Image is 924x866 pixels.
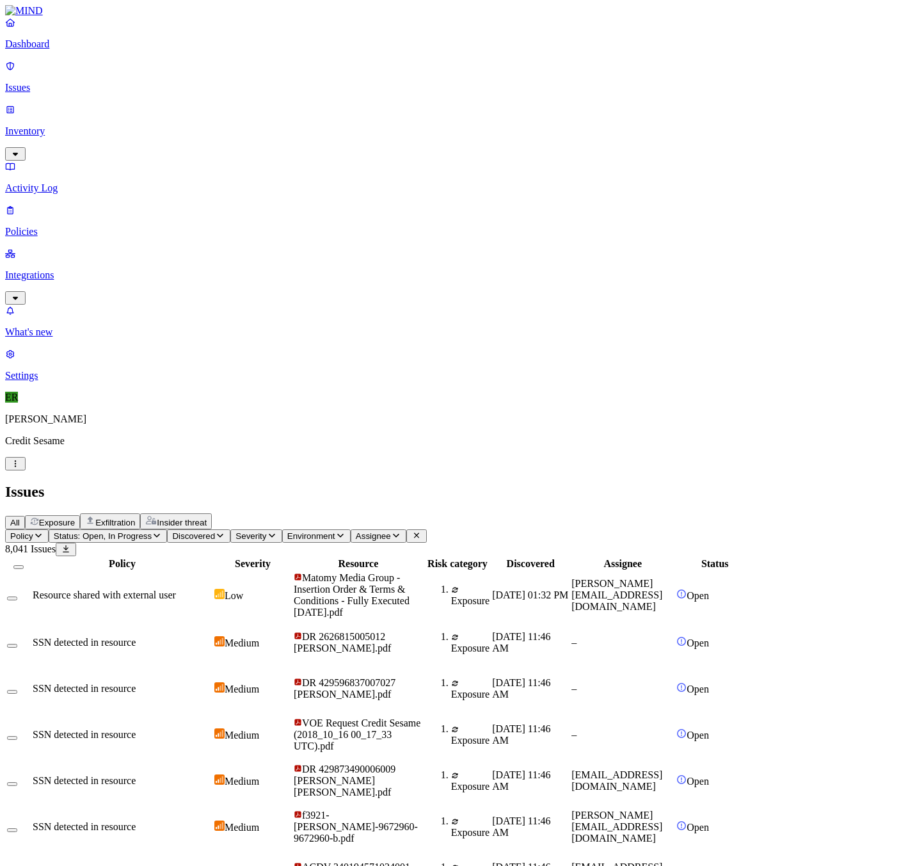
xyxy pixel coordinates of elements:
[356,531,391,541] span: Assignee
[492,769,550,792] span: [DATE] 11:46 AM
[451,677,490,700] div: Exposure
[7,644,17,648] button: Select row
[5,226,919,237] p: Policies
[235,531,266,541] span: Severity
[33,558,212,570] div: Policy
[451,769,490,792] div: Exposure
[5,543,56,554] span: 8,041 Issues
[225,684,259,694] span: Medium
[5,17,919,50] a: Dashboard
[294,631,391,654] span: DR 2626815005012 [PERSON_NAME].pdf
[687,590,709,601] span: Open
[5,248,919,303] a: Integrations
[10,531,33,541] span: Policy
[214,774,225,785] img: severity-medium
[451,631,490,654] div: Exposure
[5,269,919,281] p: Integrations
[687,822,709,833] span: Open
[214,589,225,599] img: severity-low
[687,637,709,648] span: Open
[294,810,302,819] img: adobe-pdf
[5,60,919,93] a: Issues
[571,578,662,612] span: [PERSON_NAME][EMAIL_ADDRESS][DOMAIN_NAME]
[294,764,395,798] span: DR 429873490006009 [PERSON_NAME] [PERSON_NAME].pdf
[294,810,418,844] span: f3921-[PERSON_NAME]-9672960-9672960-b.pdf
[7,736,17,740] button: Select row
[5,348,919,381] a: Settings
[33,729,136,740] span: SSN detected in resource
[676,774,687,785] img: status-open
[5,392,18,403] span: ER
[5,5,919,17] a: MIND
[571,637,577,648] span: –
[5,483,919,501] h2: Issues
[676,636,687,646] img: status-open
[294,764,302,773] img: adobe-pdf
[492,723,550,746] span: [DATE] 11:46 AM
[33,589,176,600] span: Resource shared with external user
[225,590,243,601] span: Low
[39,518,75,527] span: Exposure
[7,597,17,600] button: Select row
[54,531,152,541] span: Status: Open, In Progress
[687,776,709,787] span: Open
[571,558,674,570] div: Assignee
[214,728,225,739] img: severity-medium
[676,728,687,739] img: status-open
[294,573,302,581] img: adobe-pdf
[33,821,136,832] span: SSN detected in resource
[5,82,919,93] p: Issues
[225,637,259,648] span: Medium
[214,682,225,693] img: severity-medium
[5,204,919,237] a: Policies
[5,5,43,17] img: MIND
[225,730,259,741] span: Medium
[13,565,24,569] button: Select all
[10,518,20,527] span: All
[7,782,17,786] button: Select row
[492,558,569,570] div: Discovered
[214,821,225,831] img: severity-medium
[33,637,136,648] span: SSN detected in resource
[157,518,207,527] span: Insider threat
[95,518,135,527] span: Exfiltration
[287,531,335,541] span: Environment
[451,815,490,838] div: Exposure
[676,821,687,831] img: status-open
[7,690,17,694] button: Select row
[7,828,17,832] button: Select row
[492,677,550,700] span: [DATE] 11:46 AM
[214,636,225,646] img: severity-medium
[294,632,302,640] img: adobe-pdf
[214,558,291,570] div: Severity
[676,558,753,570] div: Status
[5,182,919,194] p: Activity Log
[676,682,687,693] img: status-open
[5,326,919,338] p: What's new
[5,370,919,381] p: Settings
[5,38,919,50] p: Dashboard
[492,815,550,838] span: [DATE] 11:46 AM
[172,531,215,541] span: Discovered
[5,161,919,194] a: Activity Log
[451,584,490,607] div: Exposure
[294,678,302,686] img: adobe-pdf
[492,631,550,654] span: [DATE] 11:46 AM
[571,729,577,740] span: –
[571,683,577,694] span: –
[451,723,490,746] div: Exposure
[426,558,490,570] div: Risk category
[294,677,395,700] span: DR 429596837007027 [PERSON_NAME].pdf
[5,435,919,447] p: Credit Sesame
[33,775,136,786] span: SSN detected in resource
[5,413,919,425] p: [PERSON_NAME]
[5,125,919,137] p: Inventory
[676,589,687,599] img: status-open
[571,810,662,844] span: [PERSON_NAME][EMAIL_ADDRESS][DOMAIN_NAME]
[294,572,410,618] span: Matomy Media Group - Insertion Order & Terms & Conditions - Fully Executed [DATE].pdf
[687,730,709,741] span: Open
[492,589,568,600] span: [DATE] 01:32 PM
[294,718,302,726] img: adobe-pdf
[687,684,709,694] span: Open
[5,305,919,338] a: What's new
